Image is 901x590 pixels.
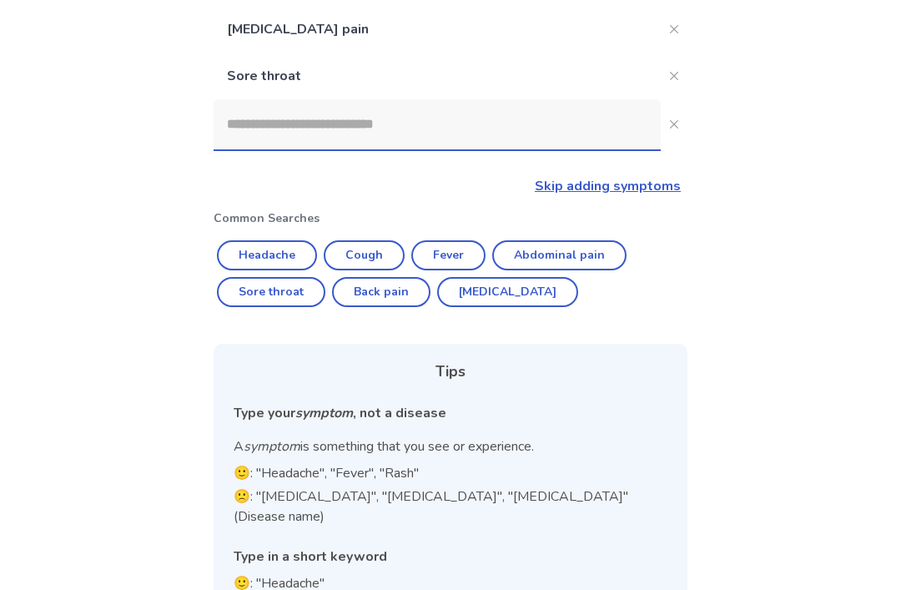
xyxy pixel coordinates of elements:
[234,437,667,457] p: A is something that you see or experience.
[535,178,681,196] a: Skip adding symptoms
[661,63,687,90] button: Close
[214,7,661,53] p: [MEDICAL_DATA] pain
[214,53,661,100] p: Sore throat
[234,487,667,527] p: 🙁: "[MEDICAL_DATA]", "[MEDICAL_DATA]", "[MEDICAL_DATA]" (Disease name)
[661,112,687,139] button: Close
[217,278,325,308] button: Sore throat
[234,547,667,567] div: Type in a short keyword
[661,17,687,43] button: Close
[295,405,353,423] i: symptom
[411,241,486,271] button: Fever
[234,361,667,384] div: Tips
[244,438,300,456] i: symptom
[234,404,667,424] div: Type your , not a disease
[324,241,405,271] button: Cough
[217,241,317,271] button: Headache
[214,210,687,228] p: Common Searches
[214,100,661,150] input: Close
[492,241,627,271] button: Abdominal pain
[437,278,578,308] button: [MEDICAL_DATA]
[332,278,430,308] button: Back pain
[234,464,667,484] p: 🙂: "Headache", "Fever", "Rash"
